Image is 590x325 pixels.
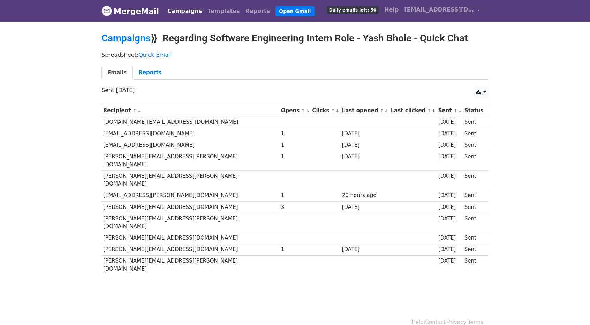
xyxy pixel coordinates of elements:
[101,139,279,151] td: [EMAIL_ADDRESS][DOMAIN_NAME]
[281,141,309,149] div: 1
[381,3,401,17] a: Help
[137,108,141,113] a: ↓
[327,6,379,14] span: Daily emails left: 50
[342,130,387,138] div: [DATE]
[243,4,273,18] a: Reports
[463,232,485,244] td: Sent
[463,171,485,190] td: Sent
[342,153,387,161] div: [DATE]
[279,105,311,116] th: Opens
[438,153,461,161] div: [DATE]
[101,32,489,44] h2: ⟫ Regarding Software Engineering Intern Role - Yash Bhole - Quick Chat
[281,153,309,161] div: 1
[281,191,309,199] div: 1
[463,213,485,232] td: Sent
[438,234,461,242] div: [DATE]
[385,108,388,113] a: ↓
[281,245,309,254] div: 1
[463,201,485,213] td: Sent
[463,255,485,274] td: Sent
[401,3,483,19] a: [EMAIL_ADDRESS][DOMAIN_NAME]
[463,105,485,116] th: Status
[458,108,462,113] a: ↓
[342,191,387,199] div: 20 hours ago
[101,171,279,190] td: [PERSON_NAME][EMAIL_ADDRESS][PERSON_NAME][DOMAIN_NAME]
[301,108,305,113] a: ↑
[101,201,279,213] td: [PERSON_NAME][EMAIL_ADDRESS][DOMAIN_NAME]
[335,108,339,113] a: ↓
[101,4,159,18] a: MergeMail
[454,108,457,113] a: ↑
[463,151,485,171] td: Sent
[101,105,279,116] th: Recipient
[101,151,279,171] td: [PERSON_NAME][EMAIL_ADDRESS][PERSON_NAME][DOMAIN_NAME]
[342,203,387,211] div: [DATE]
[438,172,461,180] div: [DATE]
[101,255,279,274] td: [PERSON_NAME][EMAIL_ADDRESS][PERSON_NAME][DOMAIN_NAME]
[101,190,279,201] td: [EMAIL_ADDRESS][PERSON_NAME][DOMAIN_NAME]
[101,128,279,139] td: [EMAIL_ADDRESS][DOMAIN_NAME]
[438,203,461,211] div: [DATE]
[133,108,137,113] a: ↑
[342,245,387,254] div: [DATE]
[438,130,461,138] div: [DATE]
[342,141,387,149] div: [DATE]
[463,190,485,201] td: Sent
[438,215,461,223] div: [DATE]
[101,86,489,94] p: Sent [DATE]
[133,66,167,80] a: Reports
[101,6,112,16] img: MergeMail logo
[324,3,381,17] a: Daily emails left: 50
[275,6,314,16] a: Open Gmail
[281,130,309,138] div: 1
[437,105,463,116] th: Sent
[101,244,279,255] td: [PERSON_NAME][EMAIL_ADDRESS][DOMAIN_NAME]
[101,213,279,232] td: [PERSON_NAME][EMAIL_ADDRESS][PERSON_NAME][DOMAIN_NAME]
[101,32,151,44] a: Campaigns
[380,108,384,113] a: ↑
[428,108,431,113] a: ↑
[101,66,133,80] a: Emails
[101,232,279,244] td: [PERSON_NAME][EMAIL_ADDRESS][DOMAIN_NAME]
[438,257,461,265] div: [DATE]
[138,52,172,58] a: Quick Email
[311,105,340,116] th: Clicks
[101,116,279,128] td: [DOMAIN_NAME][EMAIL_ADDRESS][DOMAIN_NAME]
[101,51,489,59] p: Spreadsheet:
[438,191,461,199] div: [DATE]
[463,139,485,151] td: Sent
[281,203,309,211] div: 3
[306,108,310,113] a: ↓
[165,4,205,18] a: Campaigns
[463,128,485,139] td: Sent
[438,118,461,126] div: [DATE]
[404,6,474,14] span: [EMAIL_ADDRESS][DOMAIN_NAME]
[331,108,335,113] a: ↑
[389,105,437,116] th: Last clicked
[340,105,389,116] th: Last opened
[438,245,461,254] div: [DATE]
[438,141,461,149] div: [DATE]
[432,108,436,113] a: ↓
[205,4,242,18] a: Templates
[463,116,485,128] td: Sent
[463,244,485,255] td: Sent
